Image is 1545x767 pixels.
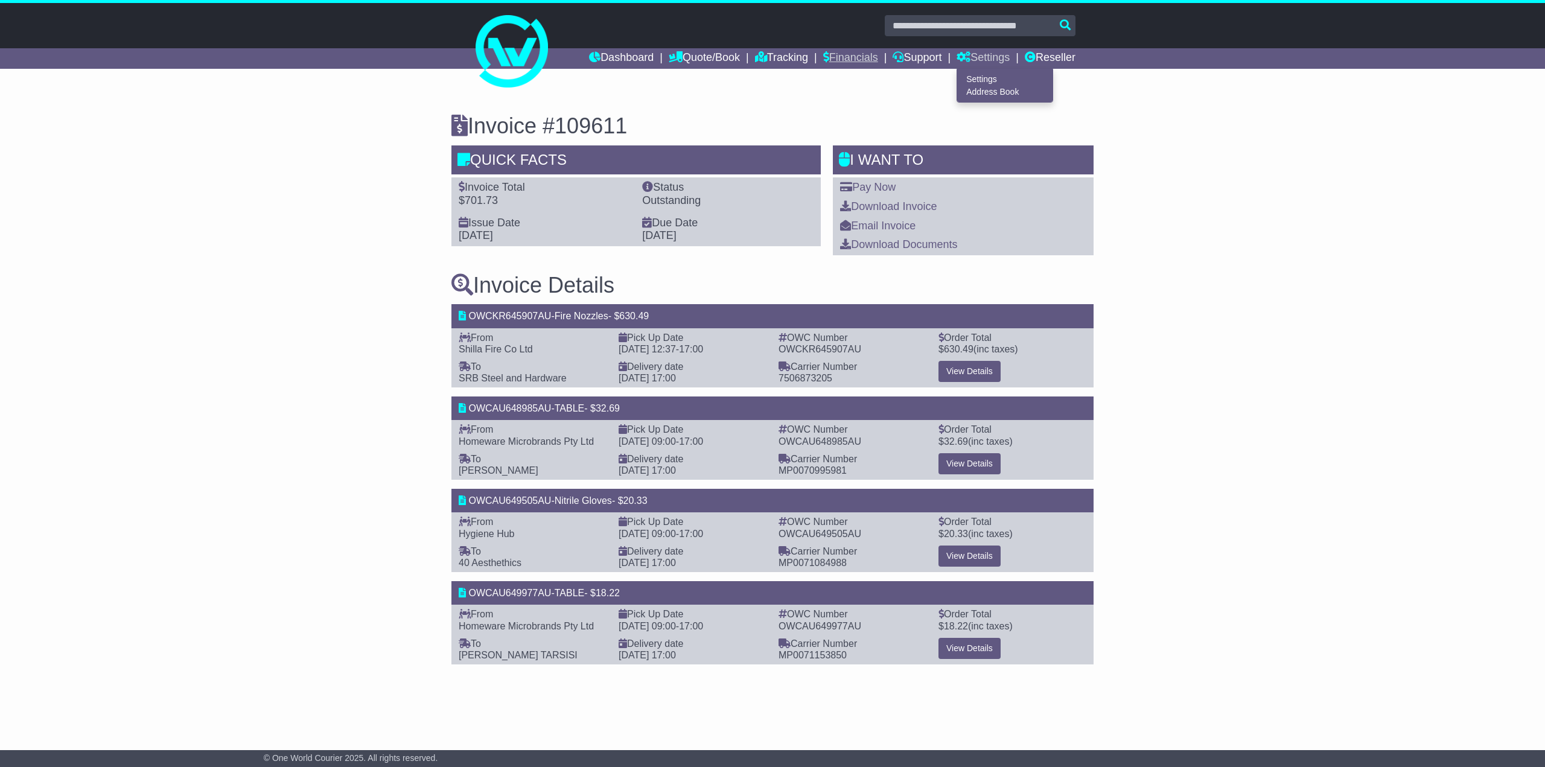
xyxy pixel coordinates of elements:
div: $ (inc taxes) [938,343,1086,355]
div: To [459,453,607,465]
span: [PERSON_NAME] [459,465,538,476]
span: MP0071084988 [779,558,847,568]
div: Carrier Number [779,361,926,372]
span: Homeware Microbrands Pty Ltd [459,621,594,631]
div: From [459,608,607,620]
div: - - $ [451,396,1094,420]
div: Due Date [642,217,814,230]
div: Delivery date [619,361,766,372]
div: Invoice Total [459,181,630,194]
a: View Details [938,361,1001,382]
span: 20.33 [944,529,968,539]
div: - [619,528,766,539]
span: 20.33 [623,495,648,506]
span: MP0071153850 [779,650,847,660]
div: Order Total [938,424,1086,435]
div: $701.73 [459,194,630,208]
div: [DATE] [642,229,814,243]
span: 18.22 [596,588,620,598]
a: View Details [938,453,1001,474]
div: - [619,620,766,632]
div: OWC Number [779,424,926,435]
a: Address Book [957,86,1053,99]
div: From [459,332,607,343]
div: - [619,436,766,447]
span: © One World Courier 2025. All rights reserved. [264,753,438,763]
a: Settings [957,72,1053,86]
span: [DATE] 17:00 [619,465,676,476]
h3: Invoice Details [451,273,1094,298]
div: Carrier Number [779,638,926,649]
div: Carrier Number [779,546,926,557]
span: 40 Aesthethics [459,558,521,568]
a: Reseller [1025,48,1075,69]
span: [PERSON_NAME] TARSISI [459,650,578,660]
span: 17:00 [679,621,703,631]
span: 17:00 [679,436,703,447]
span: 630.49 [944,344,973,354]
h3: Invoice #109611 [451,114,1094,138]
div: OWC Number [779,516,926,527]
a: Pay Now [840,181,896,193]
a: Support [893,48,941,69]
div: Carrier Number [779,453,926,465]
div: Pick Up Date [619,608,766,620]
span: OWCKR645907AU [779,344,861,354]
div: - - $ [451,581,1094,605]
span: [DATE] 12:37 [619,344,676,354]
span: OWCAU649505AU [779,529,861,539]
div: Delivery date [619,546,766,557]
a: Email Invoice [840,220,916,232]
div: Order Total [938,332,1086,343]
span: [DATE] 17:00 [619,650,676,660]
span: TABLE [555,588,585,598]
div: From [459,424,607,435]
span: Hygiene Hub [459,529,515,539]
span: OWCAU648985AU [779,436,861,447]
div: Pick Up Date [619,424,766,435]
span: MP0070995981 [779,465,847,476]
div: Delivery date [619,453,766,465]
div: OWC Number [779,332,926,343]
a: Settings [957,48,1010,69]
a: Tracking [755,48,808,69]
span: Fire Nozzles [555,311,608,321]
a: Financials [823,48,878,69]
div: Pick Up Date [619,516,766,527]
div: - [619,343,766,355]
a: Download Documents [840,238,957,250]
span: 17:00 [679,529,703,539]
div: $ (inc taxes) [938,528,1086,539]
span: [DATE] 17:00 [619,373,676,383]
div: Order Total [938,516,1086,527]
div: Issue Date [459,217,630,230]
div: $ (inc taxes) [938,620,1086,632]
div: Status [642,181,814,194]
div: Order Total [938,608,1086,620]
span: OWCKR645907AU [468,311,551,321]
div: Delivery date [619,638,766,649]
div: I WANT to [833,145,1094,178]
a: View Details [938,638,1001,659]
span: Shilla Fire Co Ltd [459,344,533,354]
span: OWCAU649977AU [468,588,551,598]
span: 32.69 [596,403,620,413]
div: To [459,546,607,557]
span: 17:00 [679,344,703,354]
span: [DATE] 17:00 [619,558,676,568]
span: OWCAU649977AU [779,621,861,631]
span: Homeware Microbrands Pty Ltd [459,436,594,447]
span: 32.69 [944,436,968,447]
div: [DATE] [459,229,630,243]
div: To [459,361,607,372]
span: 18.22 [944,621,968,631]
div: $ (inc taxes) [938,436,1086,447]
span: [DATE] 09:00 [619,436,676,447]
span: SRB Steel and Hardware [459,373,567,383]
span: OWCAU648985AU [468,403,551,413]
a: View Details [938,546,1001,567]
div: OWC Number [779,608,926,620]
div: Quick Facts [451,145,821,178]
a: Download Invoice [840,200,937,212]
span: OWCAU649505AU [468,495,551,506]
